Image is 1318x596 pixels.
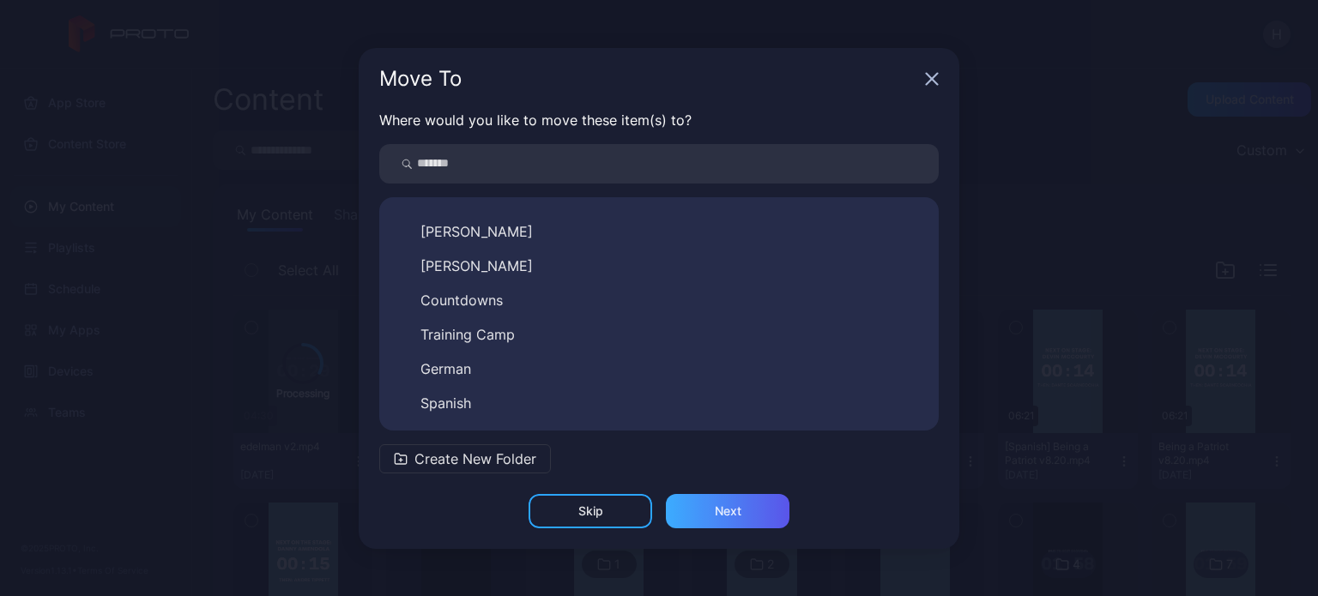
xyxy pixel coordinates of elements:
span: Create New Folder [414,449,536,469]
span: [PERSON_NAME] [420,221,533,242]
button: Spanish [393,389,925,417]
button: [PERSON_NAME] [393,252,925,280]
button: [PERSON_NAME] [393,218,925,245]
button: Training Camp [393,321,925,348]
span: German [420,358,471,379]
div: Next [715,504,741,518]
p: Where would you like to move these item(s) to? [379,110,939,130]
div: Skip [578,504,603,518]
button: German [393,355,925,382]
span: Spanish [420,393,471,413]
span: Training Camp [420,324,515,345]
div: Move To [379,69,918,89]
button: Countdowns [393,286,925,314]
span: Countdowns [420,290,503,310]
button: Next [666,494,789,528]
button: Create New Folder [379,444,551,473]
span: [PERSON_NAME] [420,256,533,276]
button: Skip [529,494,652,528]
